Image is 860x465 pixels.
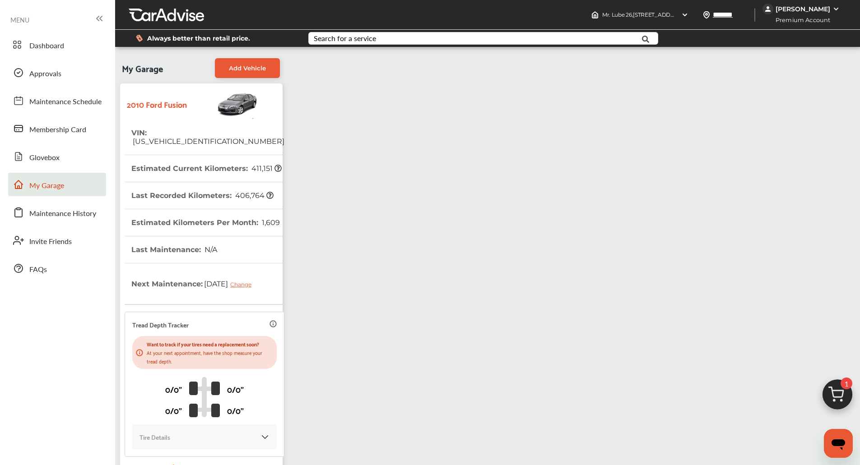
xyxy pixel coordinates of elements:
[10,16,29,23] span: MENU
[260,218,280,227] span: 1,609
[8,229,106,252] a: Invite Friends
[234,191,274,200] span: 406,764
[8,257,106,280] a: FAQs
[147,348,273,365] p: At your next appointment, have the shop measure your tread depth.
[816,375,859,419] img: cart_icon.3d0951e8.svg
[131,236,217,263] th: Last Maintenance :
[227,382,244,396] p: 0/0"
[203,272,258,295] span: [DATE]
[29,124,86,136] span: Membership Card
[187,88,258,120] img: Vehicle
[29,236,72,248] span: Invite Friends
[260,433,270,442] img: KOKaJQAAAABJRU5ErkJggg==
[127,97,187,111] strong: 2010 Ford Fusion
[29,180,64,192] span: My Garage
[703,11,710,18] img: location_vector.a44bc228.svg
[8,117,106,140] a: Membership Card
[122,58,163,78] span: My Garage
[591,11,599,18] img: header-home-logo.8d720a4f.svg
[29,152,60,164] span: Glovebox
[165,403,182,417] p: 0/0"
[763,15,837,25] span: Premium Account
[8,61,106,84] a: Approvals
[29,264,47,276] span: FAQs
[681,11,688,18] img: header-down-arrow.9dd2ce7d.svg
[203,245,217,254] span: N/A
[165,382,182,396] p: 0/0"
[132,319,189,330] p: Tread Depth Tracker
[314,35,376,42] div: Search for a service
[776,5,830,13] div: [PERSON_NAME]
[8,145,106,168] a: Glovebox
[841,378,852,389] span: 1
[139,432,170,442] p: Tire Details
[227,403,244,417] p: 0/0"
[29,96,102,108] span: Maintenance Schedule
[250,164,282,173] span: 411,151
[131,137,284,146] span: [US_VEHICLE_IDENTIFICATION_NUMBER]
[131,182,274,209] th: Last Recorded Kilometers :
[131,263,258,304] th: Next Maintenance :
[131,209,280,236] th: Estimated Kilometers Per Month :
[131,120,284,155] th: VIN :
[29,68,61,80] span: Approvals
[29,208,96,220] span: Maintenance History
[8,201,106,224] a: Maintenance History
[131,155,282,182] th: Estimated Current Kilometers :
[29,40,64,52] span: Dashboard
[229,64,266,72] span: Add Vehicle
[8,33,106,56] a: Dashboard
[832,5,840,13] img: WGsFRI8htEPBVLJbROoPRyZpYNWhNONpIPPETTm6eUC0GeLEiAAAAAElFTkSuQmCC
[754,8,755,22] img: header-divider.bc55588e.svg
[136,34,143,42] img: dollor_label_vector.a70140d1.svg
[147,35,250,41] span: Always better than retail price.
[602,11,823,18] span: Mr. Lube 26 , [STREET_ADDRESS][PERSON_NAME] [GEOGRAPHIC_DATA] , MB R3G 3J5
[215,58,280,78] a: Add Vehicle
[8,173,106,196] a: My Garage
[824,429,853,458] iframe: Button to launch messaging window
[8,89,106,112] a: Maintenance Schedule
[762,4,773,14] img: jVpblrzwTbfkPYzPPzSLxeg0AAAAASUVORK5CYII=
[230,281,256,288] div: Change
[147,340,273,348] p: Want to track if your tires need a replacement soon?
[189,377,220,417] img: tire_track_logo.b900bcbc.svg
